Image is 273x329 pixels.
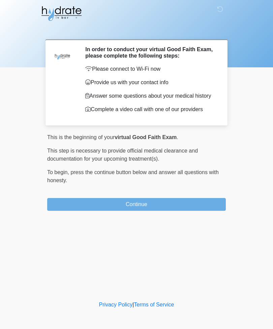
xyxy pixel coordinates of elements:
span: To begin, [47,169,70,175]
h1: ‎ ‎ ‎ [42,24,231,37]
button: Continue [47,198,226,211]
span: . [177,134,178,140]
img: Agent Avatar [52,46,72,66]
span: This step is necessary to provide official medical clearance and documentation for your upcoming ... [47,148,198,162]
p: Complete a video call with one of our providers [85,105,216,113]
img: Hydrate IV Bar - Fort Collins Logo [40,5,82,22]
p: Provide us with your contact info [85,78,216,87]
p: Answer some questions about your medical history [85,92,216,100]
a: | [132,302,134,307]
a: Privacy Policy [99,302,133,307]
span: press the continue button below and answer all questions with honesty. [47,169,219,183]
p: Please connect to Wi-Fi now [85,65,216,73]
a: Terms of Service [134,302,174,307]
span: This is the beginning of your [47,134,115,140]
strong: virtual Good Faith Exam [115,134,177,140]
h2: In order to conduct your virtual Good Faith Exam, please complete the following steps: [85,46,216,59]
